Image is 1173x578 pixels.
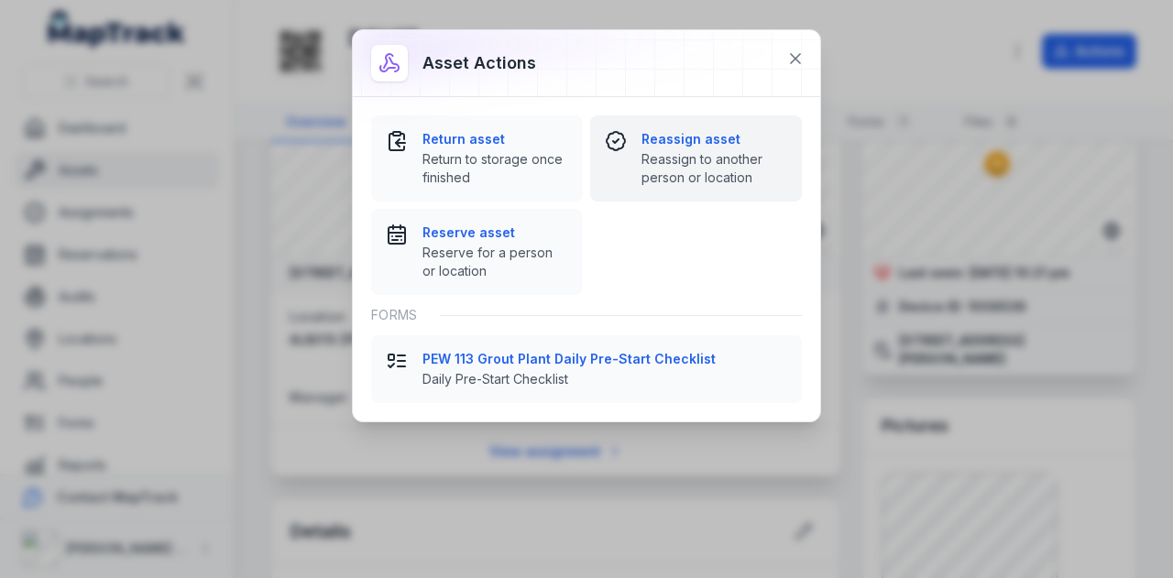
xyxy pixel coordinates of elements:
[641,130,787,148] strong: Reassign asset
[371,335,802,403] button: PEW 113 Grout Plant Daily Pre-Start ChecklistDaily Pre-Start Checklist
[641,150,787,187] span: Reassign to another person or location
[422,224,568,242] strong: Reserve asset
[590,115,802,202] button: Reassign assetReassign to another person or location
[422,244,568,280] span: Reserve for a person or location
[371,115,583,202] button: Return assetReturn to storage once finished
[422,350,787,368] strong: PEW 113 Grout Plant Daily Pre-Start Checklist
[371,295,802,335] div: Forms
[422,370,787,388] span: Daily Pre-Start Checklist
[422,130,568,148] strong: Return asset
[422,150,568,187] span: Return to storage once finished
[422,50,536,76] h3: Asset actions
[371,209,583,295] button: Reserve assetReserve for a person or location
